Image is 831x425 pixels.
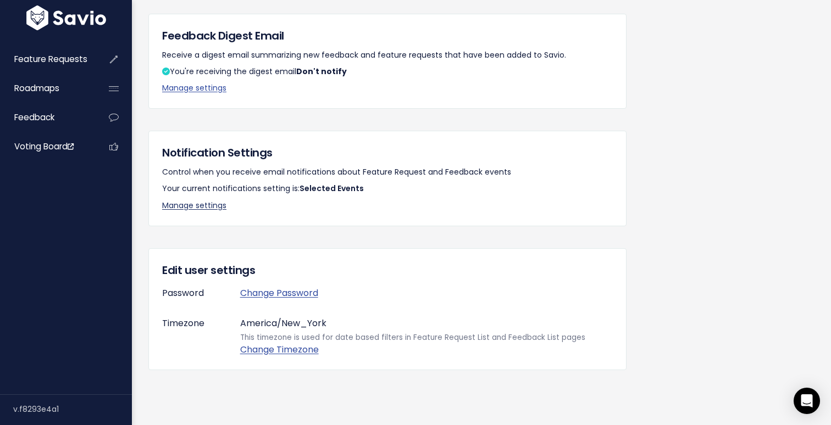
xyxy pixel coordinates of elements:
[162,27,613,44] h5: Feedback Digest Email
[3,47,91,72] a: Feature Requests
[162,65,613,79] p: You're receiving the digest email
[14,111,54,123] span: Feedback
[162,144,613,161] h5: Notification Settings
[162,262,613,278] h5: Edit user settings
[162,48,613,62] p: Receive a digest email summarizing new feedback and feature requests that have been added to Savio.
[296,66,347,77] strong: Don't notify
[14,82,59,94] span: Roadmaps
[14,53,87,65] span: Feature Requests
[162,165,613,179] p: Control when you receive email notifications about Feature Request and Feedback events
[3,105,91,130] a: Feedback
[240,343,319,356] a: Change Timezone
[300,183,364,194] span: Selected Events
[3,134,91,159] a: Voting Board
[162,182,613,195] p: Your current notifications setting is:
[24,5,109,30] img: logo-white.9d6f32f41409.svg
[794,388,820,414] div: Open Intercom Messenger
[162,82,226,93] a: Manage settings
[240,317,326,329] span: America/New_York
[3,76,91,101] a: Roadmaps
[154,283,232,300] label: Password
[240,332,613,343] small: This timezone is used for date based filters in Feature Request List and Feedback List pages
[154,313,232,356] label: Timezone
[13,395,132,423] div: v.f8293e4a1
[240,287,318,299] a: Change Password
[162,200,226,211] a: Manage settings
[14,141,74,152] span: Voting Board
